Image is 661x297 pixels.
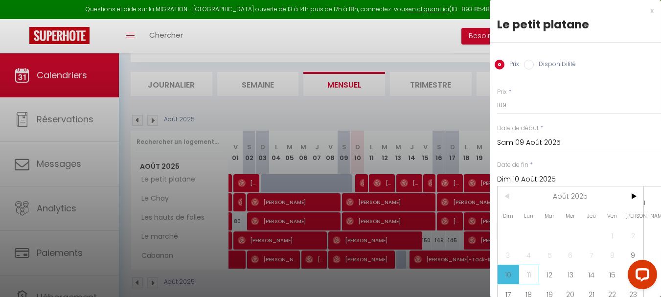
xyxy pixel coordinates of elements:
[622,245,643,265] span: 9
[519,186,623,206] span: Août 2025
[581,245,602,265] span: 7
[539,265,560,284] span: 12
[539,206,560,226] span: Mar
[504,60,519,70] label: Prix
[560,245,581,265] span: 6
[602,265,623,284] span: 15
[498,206,519,226] span: Dim
[534,60,576,70] label: Disponibilité
[490,5,654,17] div: x
[602,245,623,265] span: 8
[581,265,602,284] span: 14
[602,226,623,245] span: 1
[498,265,519,284] span: 10
[620,256,661,297] iframe: LiveChat chat widget
[519,245,540,265] span: 4
[498,186,519,206] span: <
[560,206,581,226] span: Mer
[497,88,507,97] label: Prix
[519,265,540,284] span: 11
[622,226,643,245] span: 2
[519,206,540,226] span: Lun
[622,186,643,206] span: >
[539,245,560,265] span: 5
[622,206,643,226] span: [PERSON_NAME]
[497,124,539,133] label: Date de début
[497,17,654,32] div: Le petit platane
[560,265,581,284] span: 13
[581,206,602,226] span: Jeu
[602,206,623,226] span: Ven
[497,160,528,170] label: Date de fin
[498,245,519,265] span: 3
